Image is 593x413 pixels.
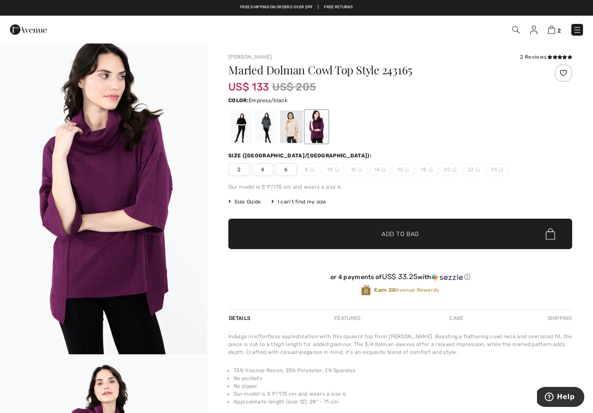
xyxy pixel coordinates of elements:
div: Features [327,310,368,326]
span: Color: [228,97,249,103]
img: Menu [573,26,582,34]
img: Bag.svg [546,228,555,240]
div: Black/Black [230,110,252,143]
div: or 4 payments of with [228,273,572,281]
span: 2 [557,27,561,34]
span: 4 [252,163,273,176]
div: Shipping [545,310,572,326]
span: US$ 205 [272,79,316,95]
span: 24 [486,163,508,176]
span: 22 [463,163,484,176]
button: Add to Bag [228,219,572,249]
li: 73% Viscose Rayon, 25% Polyester, 2% Spandex [234,366,572,374]
img: ring-m.svg [405,167,409,172]
span: 16 [392,163,414,176]
span: Add to Bag [382,230,419,239]
strong: Earn 20 [374,287,395,293]
span: 20 [439,163,461,176]
div: or 4 payments ofUS$ 33.25withSezzle Click to learn more about Sezzle [228,273,572,284]
span: | [318,4,319,10]
img: ring-m.svg [475,167,480,172]
a: Free shipping on orders over $99 [240,4,313,10]
img: ring-m.svg [358,167,362,172]
a: [PERSON_NAME] [228,54,272,60]
div: Size ([GEOGRAPHIC_DATA]/[GEOGRAPHIC_DATA]): [228,152,373,160]
div: Care [442,310,471,326]
span: Empress/black [249,97,287,103]
div: Details [228,310,253,326]
img: Shopping Bag [548,26,555,34]
span: US$ 133 [228,72,269,93]
img: Avenue Rewards [361,284,371,296]
span: 6 [275,163,297,176]
img: ring-m.svg [310,167,314,172]
img: ring-m.svg [381,167,385,172]
div: Indulge in effortless sophistication with this opulent top from [PERSON_NAME]. Boasting a flatter... [228,333,572,356]
a: Free Returns [324,4,353,10]
iframe: Opens a widget where you can find more information [537,387,584,409]
span: 2 [228,163,250,176]
div: Grey melange/black [255,110,277,143]
img: ring-m.svg [428,167,433,172]
div: I can't find my size [271,198,326,206]
span: 18 [416,163,438,176]
img: ring-m.svg [452,167,457,172]
div: 2 Reviews [520,53,572,61]
span: 12 [346,163,367,176]
img: ring-m.svg [335,167,339,172]
span: Avenue Rewards [374,286,439,294]
img: ring-m.svg [499,167,503,172]
img: 1ère Avenue [10,21,47,38]
span: 10 [322,163,344,176]
li: Approximate length (size 12): 28" - 71 cm [234,398,572,406]
div: Our model is 5'9"/175 cm and wears a size 6. [228,183,572,191]
img: My Info [530,26,537,34]
a: 2 [548,24,561,35]
span: Size Guide [228,198,261,206]
li: No pockets [234,374,572,382]
div: Oatmeal/vanilla [280,110,303,143]
li: Our model is 5'9"/175 cm and wears a size 6. [234,390,572,398]
span: US$ 33.25 [382,272,418,281]
img: Search [512,26,520,33]
div: Empress/black [305,110,328,143]
h1: Marled Dolman Cowl Top Style 243165 [228,64,515,76]
a: 1ère Avenue [10,25,47,33]
span: 8 [299,163,320,176]
img: Sezzle [432,273,463,281]
span: 14 [369,163,391,176]
li: No zipper [234,382,572,390]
